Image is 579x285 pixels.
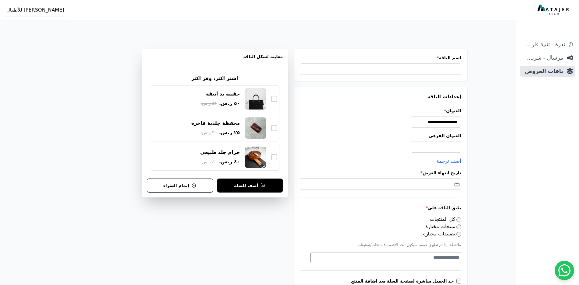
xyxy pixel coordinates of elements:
[217,179,283,193] button: أضف للسلة
[300,55,461,61] label: اسم الباقة
[423,231,461,237] label: تصنيفات مختارة
[201,130,217,136] span: ٣٠ ر.س.
[191,75,238,82] h2: اشتر اكثر، وفر اكثر
[456,217,461,222] input: كل المنتجات
[200,149,240,156] div: حزام جلد طبيعي
[245,117,266,139] img: محفظة جلدية فاخرة
[245,88,266,109] img: حقيبة يد أنيقة
[219,100,240,107] span: ٥٠ ر.س.
[537,5,570,16] img: MatajerTech Logo
[147,54,283,67] h3: معاينة لشكل الباقه
[522,54,563,62] span: مرسال - شريط دعاية
[191,120,240,127] div: محفظة جلدية فاخرة
[201,100,217,107] span: ٥٥ ر.س.
[4,4,67,16] button: [PERSON_NAME] للأطفال
[522,67,563,75] span: باقات العروض
[206,91,240,97] div: حقيبة يد أنيقة
[311,254,459,261] textarea: Search
[300,205,461,211] label: طبق الباقة على
[245,147,266,168] img: حزام جلد طبيعي
[300,133,461,139] label: العنوان الفرعي
[456,232,461,237] input: تصنيفات مختارة
[437,158,461,165] button: أضف ترجمة
[351,278,456,284] label: خذ العميل مباشرة لصفحة السلة بعد اضافة المنتج
[219,129,240,136] span: ٢٥ ر.س.
[201,159,217,165] span: ٤٥ ر.س.
[300,170,461,176] label: تاريخ انتهاء العرض
[456,224,461,229] input: منتجات مختارة
[425,224,461,229] label: منتجات مختارة
[522,40,565,49] span: ندرة - تنبية قارب علي النفاذ
[300,242,461,247] p: ملاحظة: إذا تم تطبيق خصم، سيكون الحد الأقصى ٨ منتجات/تصنيفات
[6,6,64,14] span: [PERSON_NAME] للأطفال
[300,93,461,100] h3: إعدادات الباقة
[430,216,461,222] label: كل المنتجات
[300,108,461,114] label: العنوان
[437,158,461,164] span: أضف ترجمة
[147,179,213,193] button: إتمام الشراء
[219,158,240,165] span: ٤٠ ر.س.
